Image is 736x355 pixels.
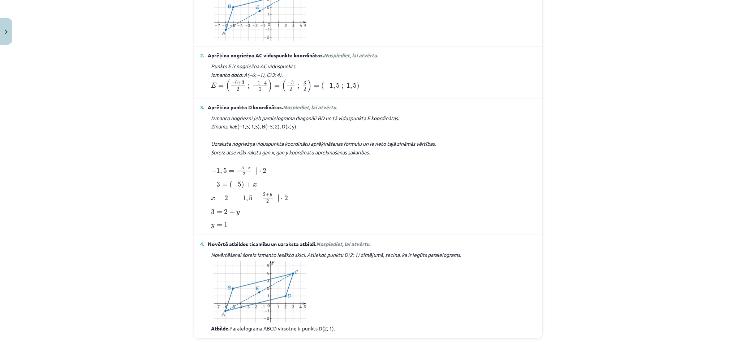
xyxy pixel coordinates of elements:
[297,84,299,89] span: ;
[201,52,205,59] span: 2.
[217,168,220,173] span: 1
[223,168,227,173] span: 5
[211,63,297,69] em: Punkts E ir nogriežņa AC viduspunkts.
[236,211,240,215] span: y
[314,85,319,88] span: =
[333,86,335,89] span: ,
[304,87,306,91] span: 2
[266,193,270,197] span: +
[244,166,248,170] span: +
[211,123,235,130] em: Zināms, ka
[258,81,261,85] span: 1
[208,52,378,59] span: Aprēķina nogriežņa AC viduspunkta koordinātas.
[224,222,228,227] span: 1
[249,196,253,201] span: 5
[242,196,246,201] span: 1
[237,166,241,170] span: −
[317,241,371,247] span: Nospiediet, lai atvērtu.
[231,81,235,85] span: −
[237,87,239,91] span: 2
[277,195,279,203] span: ∣
[224,196,228,201] span: 2
[5,30,8,34] img: icon-close-lesson-0947bae3869378f0d4975bcd49f059093ad1ed9edebbc8119c70593378902aed.svg
[324,83,330,88] span: −
[238,182,241,187] span: 5
[350,86,352,89] span: ,
[211,71,283,78] em: Izmanto doto: A(−6; −1), C(3; 4).
[229,210,235,215] span: +
[229,181,232,189] span: (
[246,182,251,187] span: +
[289,87,292,91] span: 2
[261,82,264,85] span: +
[201,52,536,59] summary: 2. Aprēķina nogriežņa AC viduspunkta koordinātas.Nospiediet, lai atvērtu.
[211,224,215,228] span: y
[254,197,260,200] span: =
[211,168,217,174] span: −
[336,83,340,88] span: 5
[248,167,251,170] span: x
[266,200,269,203] span: 2
[259,171,261,173] span: ⋅
[211,209,215,214] span: 3
[208,240,371,248] span: Novērtē atbildes ticamību un uzraksta atbildi.
[304,81,306,85] span: 3
[201,240,536,248] summary: 4. Novērtē atbildes ticamību un uzraksta atbildi.Nospiediet, lai atvērtu.
[288,81,292,85] span: −
[282,79,286,92] span: (
[229,170,234,173] span: =
[263,193,266,196] span: 2
[246,198,248,202] span: ,
[292,81,294,84] span: 3
[263,168,266,173] span: 2
[238,81,242,85] span: +
[324,52,378,58] span: Nospiediet, lai atvērtu.
[226,79,230,92] span: (
[281,198,283,200] span: ⋅
[211,83,217,88] span: E
[218,85,224,88] span: =
[270,194,272,197] span: y
[264,81,267,85] span: 4
[211,115,399,121] em: Izmanto nogriezni jeb paralelograma diagonāli BD un tā viduspunkta E koordinātas.
[217,197,223,200] span: =
[232,182,238,187] span: −
[211,325,230,332] span: Atbilde.
[347,83,350,88] span: 1
[211,182,217,187] span: −
[217,211,222,214] span: =
[256,168,258,176] span: ∣
[201,251,536,333] div: Paralelograma ABCD virsotne ir punkts D(2; 1).
[211,251,461,258] em: Novērtēšanai šoreiz izmanto iesākto skici. Atliekot punktu D(2; 1) zīmējumā, secina, ka ir iegūts...
[284,196,288,201] span: 2
[201,104,205,111] span: 3.
[220,171,222,174] span: ,
[268,79,272,92] span: )
[241,166,244,170] span: 5
[224,209,228,214] span: 2
[283,104,337,110] span: Nospiediet, lai atvērtu.
[201,104,536,111] summary: 3. Aprēķina punkta D koordinātas.Nospiediet, lai atvērtu.
[353,83,357,88] span: 5
[259,87,262,91] span: 2
[211,197,215,201] span: x
[211,149,370,155] em: Šoreiz atsevišķi raksta gan x, gan y koordinātu aprēķināšanas sakarības.
[211,140,436,147] em: Uzraksta nogriežņa viduspunkta koordinātu aprēķināšanas formulu un ievieto tajā zināmās vērtības.
[241,181,244,189] span: )
[321,82,324,90] span: (
[242,81,244,84] span: 3
[243,172,245,176] span: 2
[217,224,222,227] span: =
[341,84,343,89] span: ;
[235,81,238,84] span: 6
[357,82,360,90] span: )
[201,240,205,248] span: 4.
[217,182,220,187] span: 3
[254,82,258,85] span: −
[275,85,280,88] span: =
[330,83,333,88] span: 1
[307,79,312,92] span: )
[248,84,249,89] span: ;
[253,183,257,187] span: x
[201,114,536,176] div: E(−1,5; 1,5), B(−5; 2), D(x; y).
